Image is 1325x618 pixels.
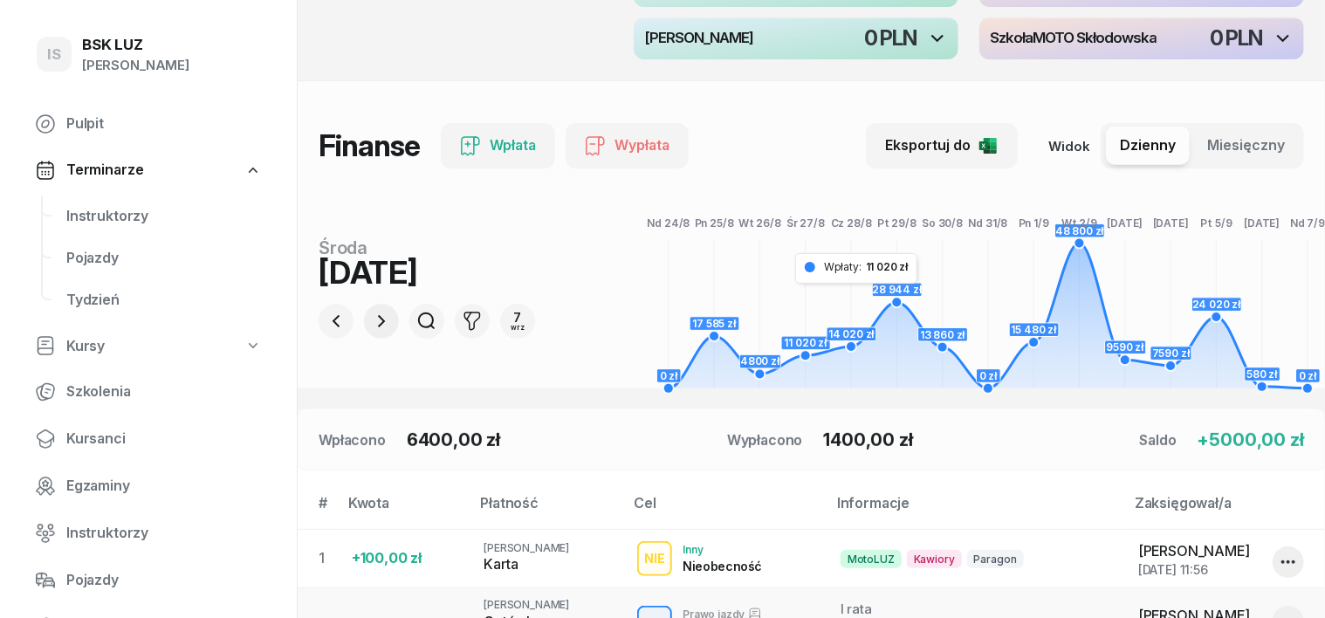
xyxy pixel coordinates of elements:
[831,216,872,230] tspan: Cz 28/8
[21,512,276,554] a: Instruktorzy
[511,312,525,324] div: 7
[319,257,535,288] div: [DATE]
[21,371,276,413] a: Szkolenia
[907,550,962,568] span: Kawiory
[1140,429,1177,450] div: Saldo
[66,159,143,182] span: Terminarze
[1153,216,1189,230] tspan: [DATE]
[864,28,917,49] div: 0 PLN
[298,491,338,529] th: #
[21,326,276,367] a: Kursy
[319,429,386,450] div: Wpłacono
[484,553,609,576] div: Karta
[644,31,753,46] h4: [PERSON_NAME]
[1124,491,1325,529] th: Zaksięgował/a
[990,31,1157,46] h4: SzkołaMOTO Skłodowska
[484,541,569,554] span: [PERSON_NAME]
[21,465,276,507] a: Egzaminy
[1201,216,1232,230] tspan: Pt 5/9
[637,547,672,569] div: NIE
[866,123,1018,168] button: Eksportuj do
[623,491,827,529] th: Cel
[1106,127,1190,165] button: Dzienny
[1138,562,1208,577] span: [DATE] 11:56
[319,239,535,257] div: środa
[1120,134,1176,157] span: Dzienny
[877,216,917,230] tspan: Pt 29/8
[695,216,734,230] tspan: Pn 25/8
[82,38,189,52] div: BSK LUZ
[52,279,276,321] a: Tydzień
[319,547,338,570] div: 1
[47,47,61,62] span: IS
[52,237,276,279] a: Pojazdy
[683,559,762,573] div: Nieobecność
[841,550,902,568] span: MotoLUZ
[979,17,1304,59] button: SzkołaMOTO Skłodowska0 PLN
[1198,429,1210,450] span: +
[500,304,535,339] button: 7wrz
[1210,28,1262,49] div: 0 PLN
[66,205,262,228] span: Instruktorzy
[66,381,262,403] span: Szkolenia
[511,324,525,331] div: wrz
[66,569,262,592] span: Pojazdy
[637,541,672,576] button: NIE
[52,196,276,237] a: Instruktorzy
[1290,216,1325,230] tspan: Nd 7/9
[66,247,262,270] span: Pojazdy
[969,216,1008,230] tspan: Nd 31/8
[21,560,276,601] a: Pojazdy
[841,601,1110,618] div: I rata
[885,134,999,157] div: Eksportuj do
[66,113,262,135] span: Pulpit
[21,103,276,145] a: Pulpit
[967,550,1024,568] span: Paragon
[1019,216,1049,230] tspan: Pn 1/9
[648,216,690,230] tspan: Nd 24/8
[566,123,689,168] button: Wypłata
[82,54,189,77] div: [PERSON_NAME]
[66,428,262,450] span: Kursanci
[21,150,276,190] a: Terminarze
[585,134,669,157] div: Wypłata
[66,475,262,498] span: Egzaminy
[1138,542,1250,560] span: [PERSON_NAME]
[1245,216,1280,230] tspan: [DATE]
[470,491,623,529] th: Płatność
[738,216,781,230] tspan: Wt 26/8
[786,216,825,230] tspan: Śr 27/8
[66,335,105,358] span: Kursy
[484,598,569,611] span: [PERSON_NAME]
[923,216,964,230] tspan: So 30/8
[21,418,276,460] a: Kursanci
[319,130,420,161] h1: Finanse
[441,123,555,168] button: Wpłata
[1207,134,1285,157] span: Miesięczny
[634,17,958,59] button: [PERSON_NAME]0 PLN
[683,544,762,555] div: Inny
[460,134,536,157] div: Wpłata
[1108,216,1143,230] tspan: [DATE]
[827,491,1124,529] th: Informacje
[66,289,262,312] span: Tydzień
[1193,127,1299,165] button: Miesięczny
[66,522,262,545] span: Instruktorzy
[338,491,470,529] th: Kwota
[352,547,456,570] div: +100,00 zł
[1061,216,1097,230] tspan: Wt 2/9
[727,429,803,450] div: Wypłacono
